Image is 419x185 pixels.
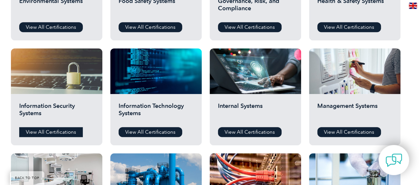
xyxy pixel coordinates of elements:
[218,102,293,122] h2: Internal Systems
[317,102,392,122] h2: Management Systems
[317,22,381,32] a: View All Certifications
[119,22,182,32] a: View All Certifications
[218,22,282,32] a: View All Certifications
[386,152,402,168] img: contact-chat.png
[19,127,83,137] a: View All Certifications
[19,102,94,122] h2: Information Security Systems
[409,3,417,9] img: en
[119,127,182,137] a: View All Certifications
[218,127,282,137] a: View All Certifications
[119,102,193,122] h2: Information Technology Systems
[19,22,83,32] a: View All Certifications
[317,127,381,137] a: View All Certifications
[10,171,44,185] a: BACK TO TOP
